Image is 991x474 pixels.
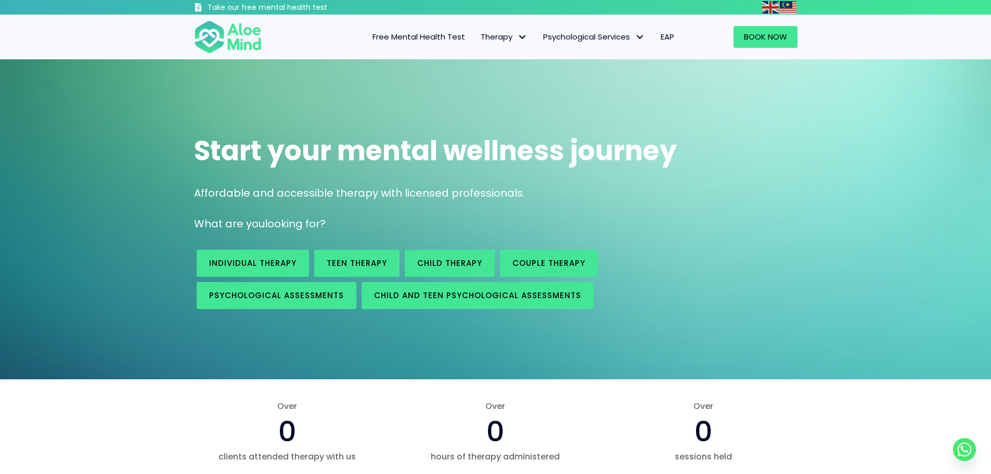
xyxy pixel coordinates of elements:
[633,30,648,45] span: Psychological Services: submenu
[194,216,265,231] span: What are you
[417,258,482,268] span: Child Therapy
[405,250,495,277] a: Child Therapy
[780,1,796,14] img: ms
[610,400,797,412] span: Over
[535,26,653,48] a: Psychological ServicesPsychological Services: submenu
[481,31,527,42] span: Therapy
[374,290,581,301] span: Child and Teen Psychological assessments
[512,258,585,268] span: Couple therapy
[209,290,344,301] span: Psychological assessments
[402,400,589,412] span: Over
[500,250,598,277] a: Couple therapy
[694,412,713,451] span: 0
[610,451,797,463] span: sessions held
[194,451,381,463] span: clients attended therapy with us
[194,3,383,15] a: Take our free mental health test
[744,31,787,42] span: Book Now
[208,3,383,13] h3: Take our free mental health test
[762,1,779,14] img: en
[197,250,309,277] a: Individual therapy
[653,26,682,48] a: EAP
[194,186,797,201] p: Affordable and accessible therapy with licensed professionals.
[473,26,535,48] a: TherapyTherapy: submenu
[486,412,505,451] span: 0
[194,132,677,170] span: Start your mental wellness journey
[372,31,465,42] span: Free Mental Health Test
[402,451,589,463] span: hours of therapy administered
[278,412,297,451] span: 0
[515,30,530,45] span: Therapy: submenu
[327,258,387,268] span: Teen Therapy
[194,400,381,412] span: Over
[780,1,797,13] a: Malay
[733,26,797,48] a: Book Now
[362,282,594,309] a: Child and Teen Psychological assessments
[275,26,682,48] nav: Menu
[209,258,297,268] span: Individual therapy
[953,438,976,461] a: Whatsapp
[762,1,780,13] a: English
[194,20,262,54] img: Aloe mind Logo
[661,31,674,42] span: EAP
[197,282,356,309] a: Psychological assessments
[265,216,326,231] span: looking for?
[314,250,400,277] a: Teen Therapy
[543,31,645,42] span: Psychological Services
[365,26,473,48] a: Free Mental Health Test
